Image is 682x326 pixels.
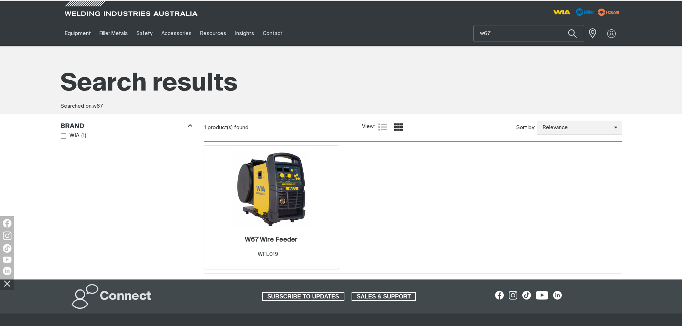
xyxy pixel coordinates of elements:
a: Insights [231,21,258,46]
img: TikTok [3,244,11,253]
a: Resources [196,21,231,46]
ul: Brand [61,131,192,141]
span: w67 [93,103,103,109]
img: W67 Wire Feeder [233,151,310,228]
a: Safety [132,21,157,46]
span: Relevance [537,124,614,132]
h1: Search results [61,68,622,100]
button: Search products [560,25,585,42]
a: WIA [61,131,80,141]
a: List view [378,123,387,131]
img: hide socials [1,277,13,289]
h2: Connect [100,289,151,305]
img: Facebook [3,219,11,228]
a: SALES & SUPPORT [352,292,416,301]
section: Product list controls [204,118,622,137]
span: SUBSCRIBE TO UPDATES [263,292,344,301]
div: Searched on: [61,102,622,111]
span: View: [362,123,375,131]
h3: Brand [61,122,84,131]
span: ( 1 ) [81,132,86,140]
a: SUBSCRIBE TO UPDATES [262,292,344,301]
img: miller [596,7,622,18]
span: product(s) found [208,125,248,130]
img: LinkedIn [3,267,11,275]
img: YouTube [3,257,11,263]
h2: W67 Wire Feeder [245,237,298,243]
div: Brand [61,121,192,131]
nav: Main [61,21,482,46]
span: WFL019 [258,252,278,257]
span: WIA [69,132,79,140]
aside: Filters [61,118,192,141]
span: SALES & SUPPORT [352,292,416,301]
img: Instagram [3,232,11,240]
a: Accessories [157,21,196,46]
a: Equipment [61,21,95,46]
a: Contact [258,21,287,46]
input: Product name or item number... [474,25,584,42]
div: 1 [204,124,362,131]
a: W67 Wire Feeder [245,236,298,244]
span: Sort by: [516,124,535,132]
a: Filler Metals [95,21,132,46]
